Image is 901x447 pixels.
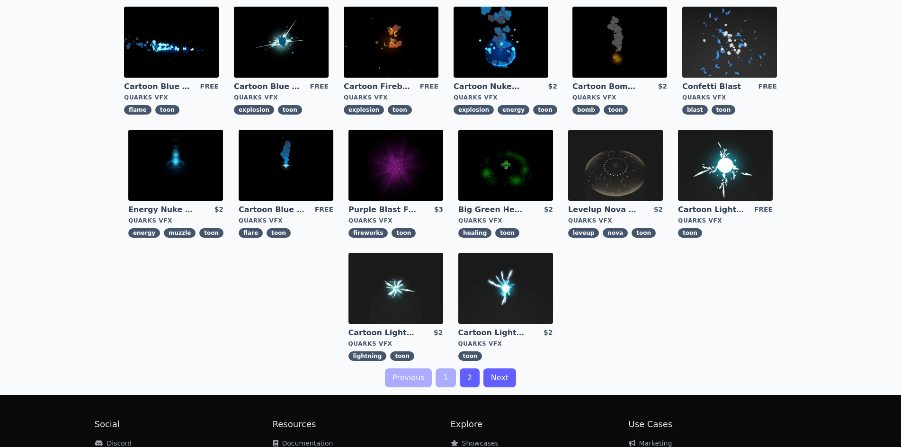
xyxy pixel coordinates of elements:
[454,81,522,92] a: Cartoon Nuke Energy Explosion
[454,94,557,101] div: Quarks VFX
[344,81,412,92] a: Cartoon Fireball Explosion
[682,94,777,101] div: Quarks VFX
[348,205,417,215] a: Purple Blast Fireworks
[267,228,291,238] span: toon
[654,205,663,215] div: $2
[344,94,438,101] div: Quarks VFX
[95,418,273,431] h2: Social
[214,205,223,215] div: $2
[712,105,736,115] span: toon
[568,217,663,224] div: Quarks VFX
[544,205,553,215] div: $2
[572,81,641,92] a: Cartoon Bomb Fuse
[128,205,196,215] a: Energy Nuke Muzzle Flash
[348,351,387,361] span: lightning
[310,81,329,92] div: FREE
[754,205,773,215] div: FREE
[544,328,553,338] div: $2
[234,7,329,78] img: imgAlt
[548,81,557,92] div: $2
[348,130,443,201] img: imgAlt
[572,7,667,78] img: imgAlt
[199,228,223,238] span: toon
[458,205,526,215] a: Big Green Healing Effect
[758,81,776,92] div: FREE
[95,439,132,447] a: Discord
[454,105,494,115] span: explosion
[678,228,702,238] span: toon
[451,418,629,431] h2: Explore
[568,205,636,215] a: Levelup Nova Effect
[388,105,412,115] span: toon
[124,94,219,101] div: Quarks VFX
[348,217,443,224] div: Quarks VFX
[533,105,557,115] span: toon
[460,368,480,387] a: 2
[454,7,548,78] img: imgAlt
[434,205,443,215] div: $3
[682,7,777,78] img: imgAlt
[458,340,553,348] div: Quarks VFX
[124,7,219,78] img: imgAlt
[420,81,438,92] div: FREE
[239,130,333,201] img: imgAlt
[632,228,656,238] span: toon
[458,228,491,238] span: healing
[682,81,750,92] a: Confetti Blast
[458,217,553,224] div: Quarks VFX
[348,253,443,324] img: imgAlt
[392,228,416,238] span: toon
[164,228,196,238] span: muzzle
[124,105,152,115] span: flame
[458,351,482,361] span: toon
[128,130,223,201] img: imgAlt
[678,130,773,201] img: imgAlt
[495,228,519,238] span: toon
[200,81,219,92] div: FREE
[234,94,329,101] div: Quarks VFX
[629,418,807,431] h2: Use Cases
[483,368,516,387] a: Next
[390,351,414,361] span: toon
[572,105,600,115] span: bomb
[458,130,553,201] img: imgAlt
[128,228,160,238] span: energy
[239,205,307,215] a: Cartoon Blue Flare
[451,439,499,447] a: Showcases
[458,253,553,324] img: imgAlt
[458,328,526,338] a: Cartoon Lightning Ball with Bloom
[273,439,333,447] a: Documentation
[315,205,333,215] div: FREE
[629,439,672,447] a: Marketing
[278,105,302,115] span: toon
[568,228,599,238] span: leveup
[348,228,388,238] span: fireworks
[682,105,708,115] span: blast
[434,328,443,338] div: $2
[604,105,628,115] span: toon
[124,81,192,92] a: Cartoon Blue Flamethrower
[568,130,663,201] img: imgAlt
[239,217,333,224] div: Quarks VFX
[658,81,667,92] div: $2
[603,228,628,238] span: nova
[234,81,302,92] a: Cartoon Blue Gas Explosion
[498,105,529,115] span: energy
[678,205,746,215] a: Cartoon Lightning Ball
[344,105,384,115] span: explosion
[239,228,263,238] span: flare
[234,105,274,115] span: explosion
[385,368,432,387] a: Previous
[273,418,451,431] h2: Resources
[155,105,179,115] span: toon
[678,217,773,224] div: Quarks VFX
[572,94,667,101] div: Quarks VFX
[128,217,223,224] div: Quarks VFX
[436,368,455,387] a: 1
[348,328,417,338] a: Cartoon Lightning Ball Explosion
[348,340,443,348] div: Quarks VFX
[344,7,438,78] img: imgAlt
